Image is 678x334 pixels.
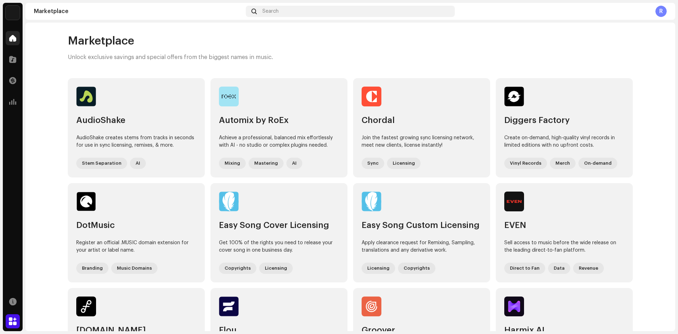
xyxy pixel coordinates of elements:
img: 2fd7bcad-6c73-4393-bbe1-37a2d9795fdd [76,87,96,106]
img: 46c17930-3148-471f-8b2a-36717c1ad0d1 [76,297,96,316]
div: Licensing [387,158,421,169]
div: Join the fastest growing sync licensing network, meet new clients, license instantly! [362,134,482,149]
div: Data [548,263,570,274]
span: Marketplace [68,34,134,48]
div: Merch [550,158,576,169]
div: Easy Song Cover Licensing [219,220,339,231]
div: Copyrights [398,263,435,274]
div: Sync [362,158,384,169]
div: Register an official .MUSIC domain extension for your artist or label name. [76,239,196,254]
div: Stem Separation [76,158,127,169]
div: Mixing [219,158,246,169]
div: Get 100% of the rights you need to release your cover song in one business day. [219,239,339,254]
div: Mastering [249,158,284,169]
div: Automix by RoEx [219,115,339,126]
img: 3e92c471-8f99-4bc3-91af-f70f33238202 [219,87,239,106]
div: Branding [76,263,108,274]
div: AI [130,158,146,169]
div: Chordal [362,115,482,126]
div: Sell access to music before the wide release on the leading direct-to-fan platform. [504,239,624,254]
img: f9243b49-c25a-4d68-8918-7cbae34de391 [362,297,381,316]
div: Marketplace [34,8,243,14]
div: AudioShake creates stems from tracks in seconds for use in sync licensing, remixes, & more. [76,134,196,149]
p: Unlock exclusive savings and special offers from the biggest names in music. [68,54,273,61]
img: 33004b37-325d-4a8b-b51f-c12e9b964943 [6,6,20,20]
div: Music Domains [111,263,157,274]
div: Copyrights [219,263,256,274]
div: DotMusic [76,220,196,231]
div: Create on-demand, high-quality vinyl records in limited editions with no upfront costs. [504,134,624,149]
img: a95fe301-50de-48df-99e3-24891476c30c [219,192,239,211]
div: EVEN [504,220,624,231]
div: Vinyl Records [504,158,547,169]
div: Apply clearance request for Remixing, Sampling, translations and any derivative work. [362,239,482,254]
div: Licensing [362,263,395,274]
div: Diggers Factory [504,115,624,126]
img: 35edca2f-5628-4998-9fc9-38d367af0ecc [362,192,381,211]
div: On-demand [578,158,617,169]
div: R [655,6,667,17]
img: 4efbf0ee-14b1-4b51-a262-405f2c1f933c [504,297,524,316]
img: eb58a31c-f81c-4818-b0f9-d9e66cbda676 [76,192,96,211]
span: Search [262,8,279,14]
img: 9e8a6d41-7326-4eb6-8be3-a4db1a720e63 [362,87,381,106]
div: Achieve a professional, balanced mix effortlessly with AI - no studio or complex plugins needed. [219,134,339,149]
img: 60ceb9ec-a8b3-4a3c-9260-8138a3b22953 [504,192,524,211]
div: AudioShake [76,115,196,126]
div: Easy Song Custom Licensing [362,220,482,231]
div: Revenue [573,263,604,274]
div: AI [286,158,302,169]
img: f2913311-899a-4e39-b073-7a152254d51c [219,297,239,316]
img: afae1709-c827-4b76-a652-9ddd8808f967 [504,87,524,106]
div: Direct to Fan [504,263,545,274]
div: Licensing [259,263,293,274]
